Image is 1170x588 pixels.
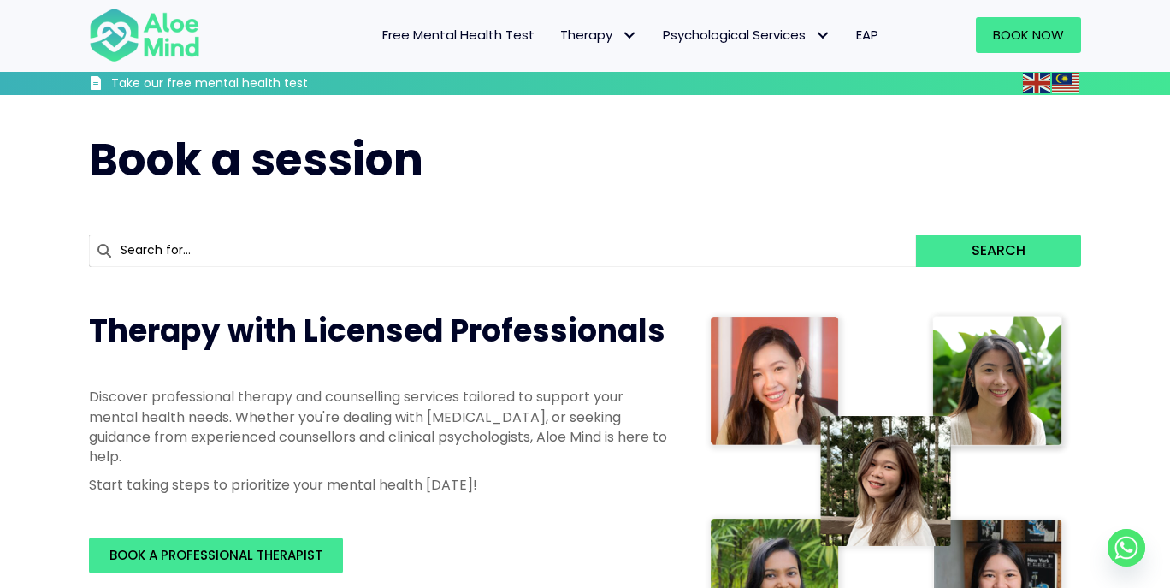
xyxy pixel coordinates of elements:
[663,26,830,44] span: Psychological Services
[650,17,843,53] a: Psychological ServicesPsychological Services: submenu
[89,235,916,267] input: Search for...
[1052,73,1079,93] img: ms
[843,17,891,53] a: EAP
[1023,73,1050,93] img: en
[89,128,423,191] span: Book a session
[222,17,891,53] nav: Menu
[382,26,535,44] span: Free Mental Health Test
[89,475,671,495] p: Start taking steps to prioritize your mental health [DATE]!
[1052,73,1081,92] a: Malay
[111,75,399,92] h3: Take our free mental health test
[369,17,547,53] a: Free Mental Health Test
[109,546,322,564] span: BOOK A PROFESSIONAL THERAPIST
[560,26,637,44] span: Therapy
[993,26,1064,44] span: Book Now
[856,26,878,44] span: EAP
[1023,73,1052,92] a: English
[89,538,343,573] a: BOOK A PROFESSIONAL THERAPIST
[89,387,671,466] p: Discover professional therapy and counselling services tailored to support your mental health nee...
[89,309,665,353] span: Therapy with Licensed Professionals
[916,235,1081,267] button: Search
[810,23,835,48] span: Psychological Services: submenu
[89,75,399,95] a: Take our free mental health test
[617,23,641,48] span: Therapy: submenu
[1108,529,1145,567] a: Whatsapp
[89,7,200,63] img: Aloe mind Logo
[976,17,1081,53] a: Book Now
[547,17,650,53] a: TherapyTherapy: submenu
